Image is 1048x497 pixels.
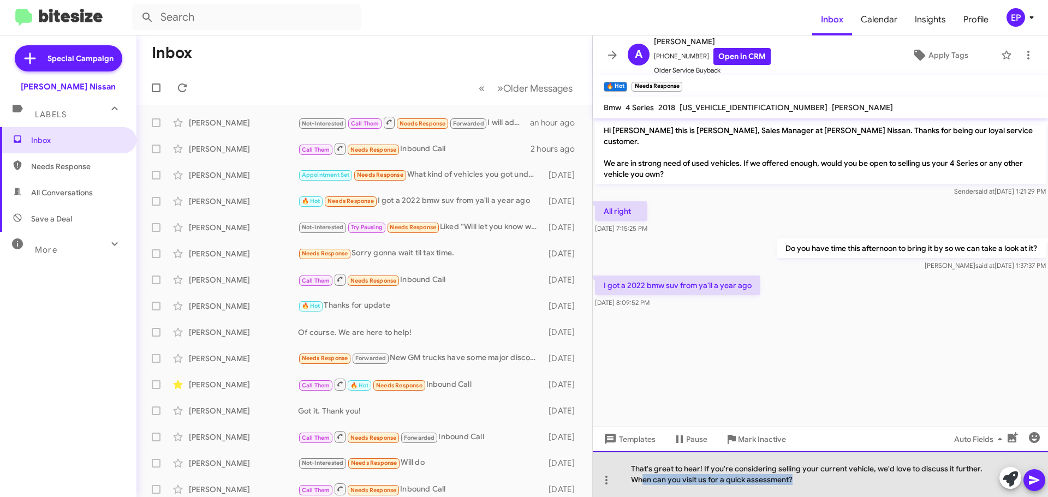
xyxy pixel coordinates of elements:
[543,458,583,469] div: [DATE]
[31,213,72,224] span: Save a Deal
[302,171,350,178] span: Appointment Set
[302,197,320,205] span: 🔥 Hot
[35,245,57,255] span: More
[680,103,827,112] span: [US_VEHICLE_IDENTIFICATION_NUMBER]
[298,430,543,444] div: Inbound Call
[189,170,298,181] div: [PERSON_NAME]
[595,276,760,295] p: I got a 2022 bmw suv from ya'll a year ago
[21,81,116,92] div: [PERSON_NAME] Nissan
[298,142,531,155] div: Inbound Call
[595,121,1046,184] p: Hi [PERSON_NAME] this is [PERSON_NAME], Sales Manager at [PERSON_NAME] Nissan. Thanks for being o...
[31,135,124,146] span: Inbox
[189,117,298,128] div: [PERSON_NAME]
[31,161,124,172] span: Needs Response
[302,434,330,441] span: Call Them
[189,484,298,495] div: [PERSON_NAME]
[595,298,650,307] span: [DATE] 8:09:52 PM
[327,197,374,205] span: Needs Response
[302,146,330,153] span: Call Them
[189,458,298,469] div: [PERSON_NAME]
[351,120,379,127] span: Call Them
[686,429,707,449] span: Pause
[884,45,996,65] button: Apply Tags
[925,261,1046,270] span: [PERSON_NAME] [DATE] 1:37:37 PM
[472,77,491,99] button: Previous
[832,103,893,112] span: [PERSON_NAME]
[390,224,436,231] span: Needs Response
[350,277,397,284] span: Needs Response
[713,48,771,65] a: Open in CRM
[595,224,647,232] span: [DATE] 7:15:25 PM
[997,8,1036,27] button: EP
[298,457,543,469] div: Will do
[302,120,344,127] span: Not-Interested
[654,35,771,48] span: [PERSON_NAME]
[302,382,330,389] span: Call Them
[189,222,298,233] div: [PERSON_NAME]
[298,327,543,338] div: Of course. We are here to help!
[497,81,503,95] span: »
[189,379,298,390] div: [PERSON_NAME]
[298,273,543,286] div: Inbound Call
[604,82,627,92] small: 🔥 Hot
[604,103,621,112] span: Bmw
[350,487,397,494] span: Needs Response
[302,459,344,466] span: Not-Interested
[543,484,583,495] div: [DATE]
[543,274,583,285] div: [DATE]
[626,103,654,112] span: 4 Series
[357,171,403,178] span: Needs Response
[543,170,583,181] div: [DATE]
[543,405,583,416] div: [DATE]
[298,300,543,312] div: Thanks for update
[302,224,344,231] span: Not-Interested
[543,222,583,233] div: [DATE]
[298,482,543,496] div: Inbound Call
[954,187,1046,195] span: Sender [DATE] 1:21:29 PM
[543,248,583,259] div: [DATE]
[543,301,583,312] div: [DATE]
[928,45,968,65] span: Apply Tags
[635,46,642,63] span: A
[152,44,192,62] h1: Inbox
[954,429,1007,449] span: Auto Fields
[955,4,997,35] span: Profile
[353,354,389,364] span: Forwarded
[595,201,647,221] p: All right
[298,221,543,233] div: Liked “Will let you know when it arrives so we can set up a test drive.”
[351,224,383,231] span: Try Pausing
[906,4,955,35] a: Insights
[189,196,298,207] div: [PERSON_NAME]
[401,433,437,443] span: Forwarded
[777,238,1046,258] p: Do you have time this afternoon to bring it by so we can take a look at it?
[400,120,446,127] span: Needs Response
[298,378,543,391] div: Inbound Call
[376,382,422,389] span: Needs Response
[189,405,298,416] div: [PERSON_NAME]
[479,81,485,95] span: «
[1007,8,1025,27] div: EP
[15,45,122,71] a: Special Campaign
[302,487,330,494] span: Call Them
[298,169,543,181] div: What kind of vehicles you got under 10k?
[654,48,771,65] span: [PHONE_NUMBER]
[543,196,583,207] div: [DATE]
[503,82,573,94] span: Older Messages
[543,327,583,338] div: [DATE]
[491,77,579,99] button: Next
[543,353,583,364] div: [DATE]
[543,432,583,442] div: [DATE]
[658,103,675,112] span: 2018
[531,143,583,154] div: 2 hours ago
[350,382,369,389] span: 🔥 Hot
[975,261,995,270] span: said at
[530,117,583,128] div: an hour ago
[302,302,320,309] span: 🔥 Hot
[47,53,114,64] span: Special Campaign
[852,4,906,35] a: Calendar
[298,405,543,416] div: Got it. Thank you!
[812,4,852,35] a: Inbox
[189,143,298,154] div: [PERSON_NAME]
